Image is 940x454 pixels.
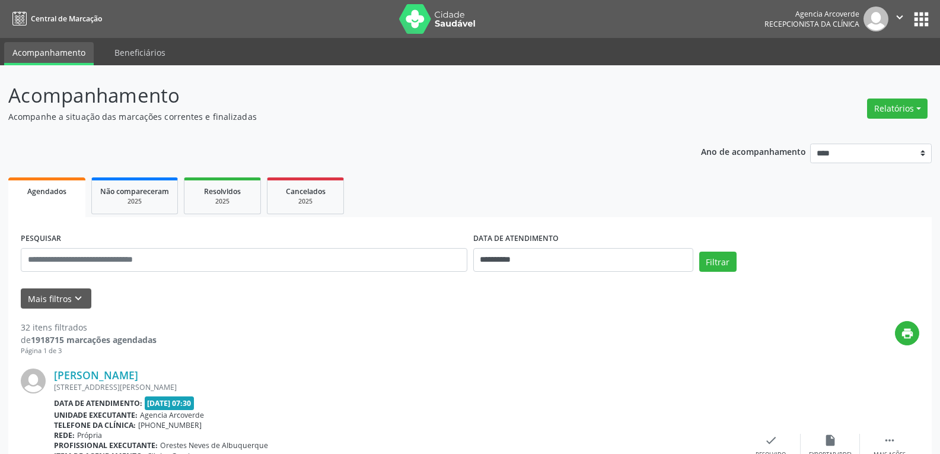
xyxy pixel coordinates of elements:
span: [PHONE_NUMBER] [138,420,202,430]
span: Recepcionista da clínica [764,19,859,29]
span: Própria [77,430,102,440]
span: Resolvidos [204,186,241,196]
a: Central de Marcação [8,9,102,28]
i:  [893,11,906,24]
span: [DATE] 07:30 [145,396,195,410]
b: Profissional executante: [54,440,158,450]
label: DATA DE ATENDIMENTO [473,230,559,248]
i: keyboard_arrow_down [72,292,85,305]
b: Rede: [54,430,75,440]
div: Agencia Arcoverde [764,9,859,19]
img: img [21,369,46,393]
button: print [895,321,919,345]
p: Ano de acompanhamento [701,144,806,158]
button:  [888,7,911,31]
div: 32 itens filtrados [21,321,157,334]
span: Agendados [27,186,66,196]
i: print [901,327,914,340]
div: 2025 [276,197,335,206]
i: insert_drive_file [824,434,837,447]
strong: 1918715 marcações agendadas [31,334,157,345]
a: [PERSON_NAME] [54,369,138,382]
div: Página 1 de 3 [21,346,157,356]
span: Agencia Arcoverde [140,410,204,420]
i: check [764,434,778,447]
i:  [883,434,896,447]
a: Beneficiários [106,42,174,63]
span: Cancelados [286,186,326,196]
p: Acompanhamento [8,81,655,110]
label: PESQUISAR [21,230,61,248]
div: [STREET_ADDRESS][PERSON_NAME] [54,382,741,392]
b: Data de atendimento: [54,398,142,408]
div: de [21,334,157,346]
button: apps [911,9,932,30]
button: Filtrar [699,252,737,272]
b: Telefone da clínica: [54,420,136,430]
span: Central de Marcação [31,14,102,24]
button: Relatórios [867,99,928,119]
button: Mais filtroskeyboard_arrow_down [21,288,91,309]
div: 2025 [100,197,169,206]
span: Orestes Neves de Albuquerque [160,440,268,450]
img: img [863,7,888,31]
div: 2025 [193,197,252,206]
a: Acompanhamento [4,42,94,65]
b: Unidade executante: [54,410,138,420]
span: Não compareceram [100,186,169,196]
p: Acompanhe a situação das marcações correntes e finalizadas [8,110,655,123]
